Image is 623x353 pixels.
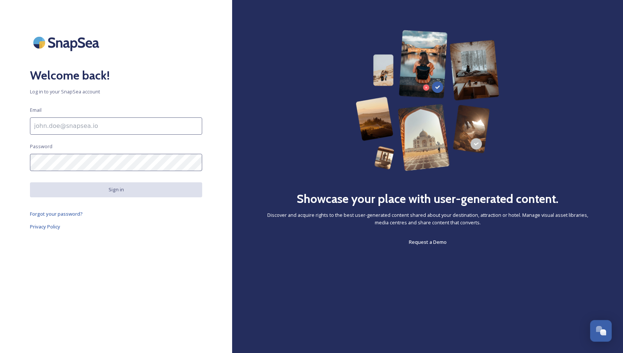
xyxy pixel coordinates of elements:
[409,237,447,246] a: Request a Demo
[262,212,593,226] span: Discover and acquire rights to the best user-generated content shared about your destination, att...
[30,222,202,231] a: Privacy Policy
[30,143,52,150] span: Password
[356,30,499,171] img: 63b42ca75bacad526042e722_Group%20154-p-800.png
[30,107,42,114] span: Email
[30,66,202,84] h2: Welcome back!
[30,88,202,95] span: Log in to your SnapSea account
[30,30,105,55] img: SnapSea Logo
[590,320,612,342] button: Open Chat
[409,239,447,245] span: Request a Demo
[30,209,202,218] a: Forgot your password?
[30,117,202,135] input: john.doe@snapsea.io
[30,182,202,197] button: Sign in
[30,210,83,217] span: Forgot your password?
[297,190,559,208] h2: Showcase your place with user-generated content.
[30,223,60,230] span: Privacy Policy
